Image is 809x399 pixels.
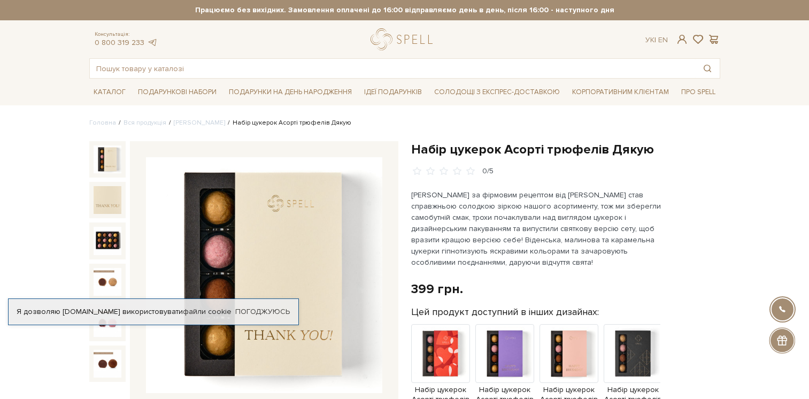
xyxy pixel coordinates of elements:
[225,84,356,101] a: Подарунки на День народження
[174,119,225,127] a: [PERSON_NAME]
[146,157,382,394] img: Набір цукерок Асорті трюфелів Дякую
[430,83,564,101] a: Солодощі з експрес-доставкою
[540,324,598,383] img: Продукт
[411,306,599,318] label: Цей продукт доступний в інших дизайнах:
[95,31,158,38] span: Консультація:
[411,189,662,268] p: [PERSON_NAME] за фірмовим рецептом від [PERSON_NAME] став справжньою солодкою зіркою нашого асорт...
[568,84,673,101] a: Корпоративним клієнтам
[482,166,494,177] div: 0/5
[475,324,534,383] img: Продукт
[89,5,720,15] strong: Працюємо без вихідних. Замовлення оплачені до 16:00 відправляємо день в день, після 16:00 - насту...
[94,186,121,214] img: Набір цукерок Асорті трюфелів Дякую
[411,141,720,158] h1: Набір цукерок Асорті трюфелів Дякую
[360,84,426,101] a: Ідеї подарунків
[134,84,221,101] a: Подарункові набори
[695,59,720,78] button: Пошук товару у каталозі
[95,38,144,47] a: 0 800 319 233
[94,350,121,378] img: Набір цукерок Асорті трюфелів Дякую
[411,281,463,297] div: 399 грн.
[9,307,298,317] div: Я дозволяю [DOMAIN_NAME] використовувати
[94,268,121,296] img: Набір цукерок Асорті трюфелів Дякую
[225,118,351,128] li: Набір цукерок Асорті трюфелів Дякую
[371,28,437,50] a: logo
[658,35,668,44] a: En
[89,84,130,101] a: Каталог
[147,38,158,47] a: telegram
[677,84,720,101] a: Про Spell
[89,119,116,127] a: Головна
[645,35,668,45] div: Ук
[90,59,695,78] input: Пошук товару у каталозі
[604,324,662,383] img: Продукт
[124,119,166,127] a: Вся продукція
[654,35,656,44] span: |
[94,145,121,173] img: Набір цукерок Асорті трюфелів Дякую
[235,307,290,317] a: Погоджуюсь
[183,307,232,316] a: файли cookie
[94,227,121,255] img: Набір цукерок Асорті трюфелів Дякую
[411,324,470,383] img: Продукт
